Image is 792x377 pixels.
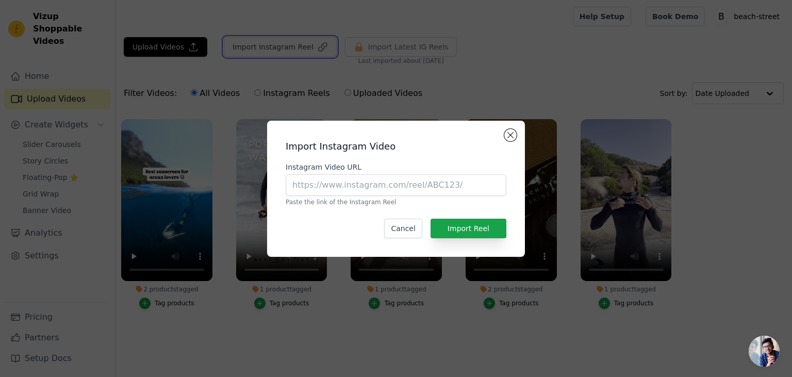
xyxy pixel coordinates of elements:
button: Close modal [504,129,517,141]
p: Paste the link of the Instagram Reel [286,198,506,206]
a: Open chat [749,336,780,367]
button: Import Reel [431,219,506,238]
button: Cancel [384,219,422,238]
input: https://www.instagram.com/reel/ABC123/ [286,174,506,196]
label: Instagram Video URL [286,162,506,172]
h2: Import Instagram Video [286,139,506,154]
